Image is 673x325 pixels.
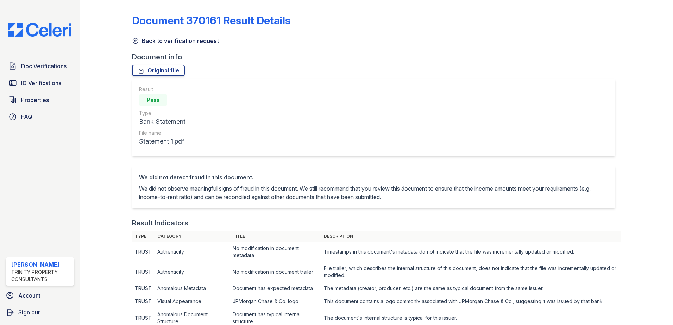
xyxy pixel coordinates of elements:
[3,305,77,319] a: Sign out
[132,218,188,228] div: Result Indicators
[321,282,621,295] td: The metadata (creator, producer, etc.) are the same as typical document from the same issuer.
[11,269,71,283] div: Trinity Property Consultants
[132,295,155,308] td: TRUST
[321,231,621,242] th: Description
[155,231,230,242] th: Category
[132,242,155,262] td: TRUST
[18,291,40,300] span: Account
[321,295,621,308] td: This document contains a logo commonly associated with JPMorgan Chase & Co., suggesting it was is...
[6,110,74,124] a: FAQ
[21,96,49,104] span: Properties
[230,242,321,262] td: No modification in document metadata
[18,308,40,317] span: Sign out
[21,62,67,70] span: Doc Verifications
[132,37,219,45] a: Back to verification request
[3,288,77,302] a: Account
[6,93,74,107] a: Properties
[132,52,621,62] div: Document info
[230,295,321,308] td: JPMorgan Chase & Co. logo
[139,94,167,106] div: Pass
[230,282,321,295] td: Document has expected metadata
[132,282,155,295] td: TRUST
[230,262,321,282] td: No modification in document trailer
[155,242,230,262] td: Authenticity
[139,184,608,201] p: We did not observe meaningful signs of fraud in this document. We still recommend that you review...
[139,173,608,181] div: We did not detect fraud in this document.
[139,129,185,136] div: File name
[155,295,230,308] td: Visual Appearance
[11,260,71,269] div: [PERSON_NAME]
[321,242,621,262] td: Timestamps in this document's metadata do not indicate that the file was incrementally updated or...
[3,23,77,37] img: CE_Logo_Blue-a8612792a0a2168367f1c8372b55b34899dd931a85d93a1a3d3e32e68fde9ad4.png
[132,14,290,27] a: Document 370161 Result Details
[321,262,621,282] td: File trailer, which describes the internal structure of this document, does not indicate that the...
[6,76,74,90] a: ID Verifications
[132,231,155,242] th: Type
[139,136,185,146] div: Statement 1.pdf
[139,117,185,127] div: Bank Statement
[6,59,74,73] a: Doc Verifications
[155,282,230,295] td: Anomalous Metadata
[155,262,230,282] td: Authenticity
[132,65,185,76] a: Original file
[132,262,155,282] td: TRUST
[21,113,32,121] span: FAQ
[230,231,321,242] th: Title
[21,79,61,87] span: ID Verifications
[139,110,185,117] div: Type
[139,86,185,93] div: Result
